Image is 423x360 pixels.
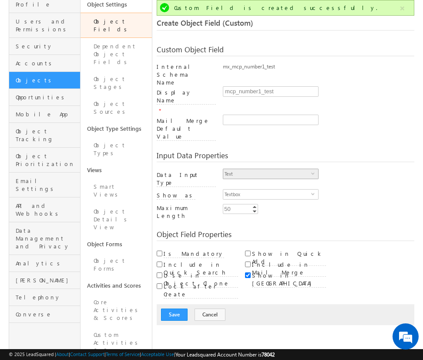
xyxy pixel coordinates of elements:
[157,46,414,56] div: Custom Object Field
[9,306,80,323] a: Converse
[252,250,326,266] label: Show in Quick Add
[157,179,216,186] a: Data Input Type
[16,110,78,118] span: Mobile App
[81,236,152,252] a: Object Forms
[157,191,195,200] label: Show as
[16,259,78,267] span: Analytics
[9,106,80,123] a: Mobile App
[164,290,238,298] a: Lock after Create
[16,152,78,168] span: Object Prioritization
[9,350,275,359] span: © 2025 LeadSquared | | | | |
[157,88,216,105] label: Display Name
[157,63,216,86] div: Internal Schema Name
[311,171,318,175] span: select
[16,293,78,301] span: Telephony
[9,148,80,173] a: Object Prioritization
[164,282,238,299] label: Lock after Create
[16,59,78,67] span: Accounts
[157,171,216,187] label: Data Input Type
[141,351,174,357] a: Acceptable Use
[56,351,69,357] a: About
[11,81,159,261] textarea: Type your message and click 'Submit'
[251,204,258,209] a: Increment
[164,279,238,287] a: Use in Object Clone
[252,279,326,287] a: Show in [GEOGRAPHIC_DATA]
[81,38,152,71] a: Dependent Object Fields
[157,152,414,162] div: Input Data Properties
[16,276,78,284] span: [PERSON_NAME]
[164,250,224,258] label: Is Mandatory
[81,120,152,137] a: Object Type Settings
[9,38,80,55] a: Security
[252,272,326,288] label: Show in [GEOGRAPHIC_DATA]
[311,192,318,196] span: select
[16,0,78,8] span: Profile
[9,123,80,148] a: Object Tracking
[175,351,275,358] span: Your Leadsquared Account Number is
[223,63,414,75] div: mx_mcp_number1_test
[15,46,37,57] img: d_60004797649_company_0_60004797649
[128,268,158,280] em: Submit
[164,261,238,277] label: Include in Quick Search
[16,310,78,318] span: Converse
[195,309,225,321] button: Cancel
[223,204,232,214] div: 50
[223,190,311,199] span: Textbox
[157,132,216,140] a: Mail Merge Default Value
[81,277,152,294] a: Activities and Scores
[157,117,216,141] label: Mail Merge Default Value
[81,294,152,326] a: Core Activities & Scores
[106,351,140,357] a: Terms of Service
[81,137,152,162] a: Object Types
[16,127,78,143] span: Object Tracking
[16,76,78,84] span: Objects
[81,252,152,277] a: Object Forms
[164,272,238,288] label: Use in Object Clone
[9,89,80,106] a: Opportunities
[81,326,152,359] a: Custom Activities & Scores
[252,268,326,276] a: Include in Mail Merge
[9,72,80,89] a: Objects
[81,95,152,120] a: Object Sources
[252,261,326,277] label: Include in Mail Merge
[16,17,78,33] span: Users and Permissions
[9,197,80,222] a: API and Webhooks
[164,268,238,276] a: Include in Quick Search
[70,351,104,357] a: Contact Support
[157,204,216,220] label: Maximum Length
[45,46,146,57] div: Leave a message
[9,222,80,255] a: Data Management and Privacy
[16,177,78,193] span: Email Settings
[16,93,78,101] span: Opportunities
[164,250,224,257] a: Is Mandatory
[9,55,80,72] a: Accounts
[81,178,152,203] a: Smart Views
[81,162,152,178] a: Views
[9,255,80,272] a: Analytics
[9,173,80,197] a: Email Settings
[157,18,253,28] span: Create Object Field (Custom)
[251,209,258,214] a: Decrement
[174,4,399,12] div: Custom Field is created successfully.
[16,202,78,217] span: API and Webhooks
[262,351,275,358] span: 78042
[223,169,311,179] span: Text
[81,203,152,236] a: Object Details View
[81,13,152,38] a: Object Fields
[143,4,164,25] div: Minimize live chat window
[9,289,80,306] a: Telephony
[157,96,216,104] a: Display Name
[16,42,78,50] span: Security
[16,227,78,250] span: Data Management and Privacy
[252,258,326,265] a: Show in Quick Add
[161,309,188,321] button: Save
[9,13,80,38] a: Users and Permissions
[81,71,152,95] a: Object Stages
[9,272,80,289] a: [PERSON_NAME]
[157,231,414,241] div: Object Field Properties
